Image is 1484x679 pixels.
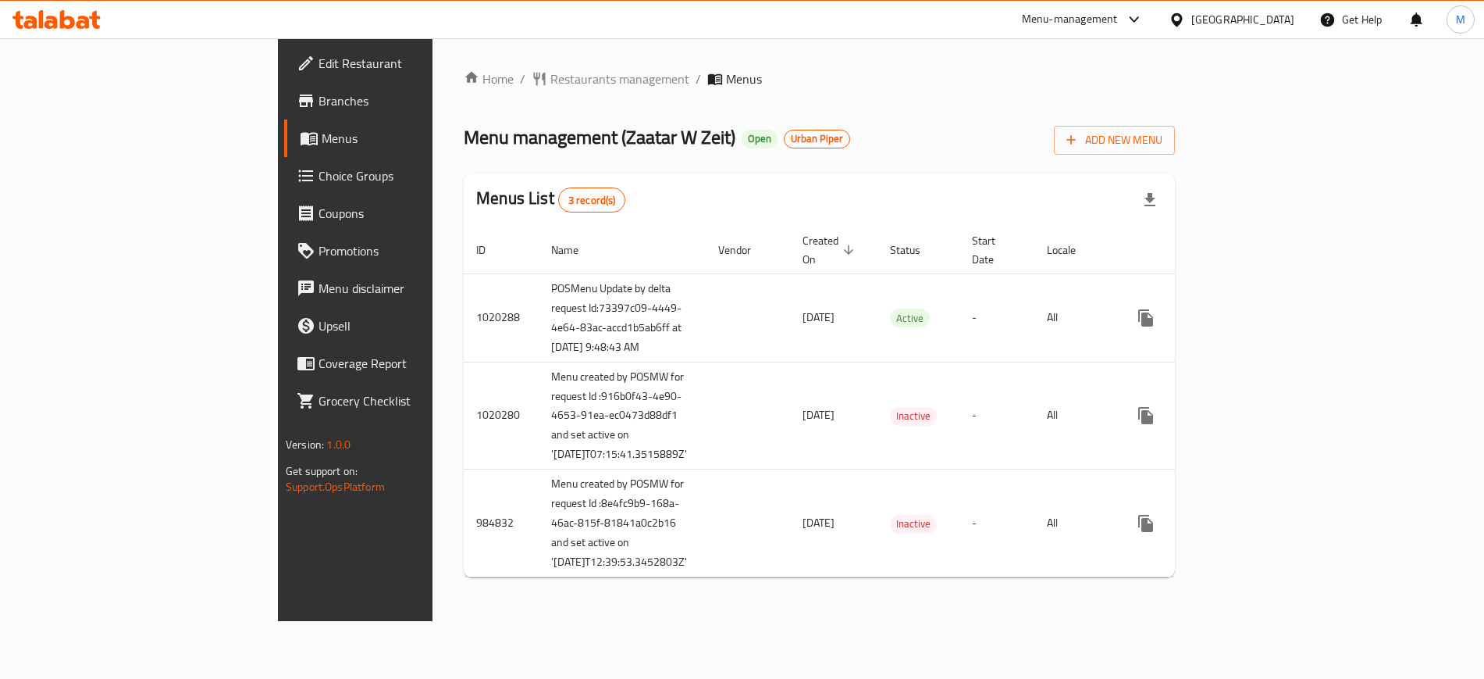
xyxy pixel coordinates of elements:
span: Menus [322,129,513,148]
span: 1.0.0 [326,434,351,455]
span: Coverage Report [319,354,513,373]
a: Restaurants management [532,70,689,88]
span: Inactive [890,515,937,533]
span: Version: [286,434,324,455]
button: Change Status [1165,299,1202,337]
div: Active [890,309,930,327]
td: All [1034,470,1115,577]
span: Add New Menu [1066,130,1162,150]
span: Promotions [319,241,513,260]
button: more [1127,299,1165,337]
span: Created On [802,231,859,269]
a: Choice Groups [284,157,525,195]
span: Name [551,241,599,259]
a: Upsell [284,307,525,345]
span: Menu disclaimer [319,279,513,298]
span: Inactive [890,407,937,425]
div: Menu-management [1022,10,1118,29]
span: Status [890,241,941,259]
li: / [696,70,701,88]
button: Add New Menu [1054,126,1175,155]
a: Menus [284,120,525,157]
td: Menu created by POSMW for request Id :8e4fc9b9-168a-46ac-815f-81841a0c2b16 and set active on '[DA... [539,470,706,577]
span: Open [742,132,778,145]
span: Locale [1047,241,1096,259]
div: Total records count [558,188,626,213]
div: Inactive [890,407,937,426]
a: Edit Restaurant [284,45,525,82]
span: Start Date [972,231,1016,269]
a: Coupons [284,195,525,232]
span: Branches [319,91,513,110]
div: Open [742,130,778,148]
a: Support.OpsPlatform [286,477,385,497]
span: Menus [726,70,762,88]
button: more [1127,397,1165,434]
span: Vendor [718,241,771,259]
table: enhanced table [464,227,1290,578]
td: All [1034,273,1115,362]
td: All [1034,362,1115,470]
span: Restaurants management [550,70,689,88]
a: Coverage Report [284,345,525,382]
span: [DATE] [802,307,835,327]
span: M [1456,11,1465,28]
span: Get support on: [286,461,358,481]
div: [GEOGRAPHIC_DATA] [1191,11,1294,28]
a: Grocery Checklist [284,382,525,420]
span: Coupons [319,204,513,223]
span: [DATE] [802,513,835,533]
a: Branches [284,82,525,120]
td: Menu created by POSMW for request Id :916b0f43-4e90-4653-91ea-ec0473d88df1 and set active on '[DA... [539,362,706,470]
span: Choice Groups [319,166,513,185]
span: Menu management ( Zaatar W Zeit ) [464,120,735,155]
a: Menu disclaimer [284,270,525,307]
span: Edit Restaurant [319,54,513,73]
div: Export file [1131,181,1169,219]
span: Upsell [319,316,513,335]
span: 3 record(s) [559,193,625,208]
span: Grocery Checklist [319,391,513,410]
span: Active [890,309,930,327]
td: - [959,470,1034,577]
span: ID [476,241,506,259]
td: - [959,273,1034,362]
td: - [959,362,1034,470]
th: Actions [1115,227,1290,274]
span: Urban Piper [785,132,849,145]
a: Promotions [284,232,525,270]
button: Change Status [1165,397,1202,434]
td: POSMenu Update by delta request Id:73397c09-4449-4e64-83ac-accd1b5ab6ff at [DATE] 9:48:43 AM [539,273,706,362]
h2: Menus List [476,187,625,213]
span: [DATE] [802,405,835,425]
nav: breadcrumb [464,70,1175,88]
button: more [1127,505,1165,542]
button: Change Status [1165,505,1202,542]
